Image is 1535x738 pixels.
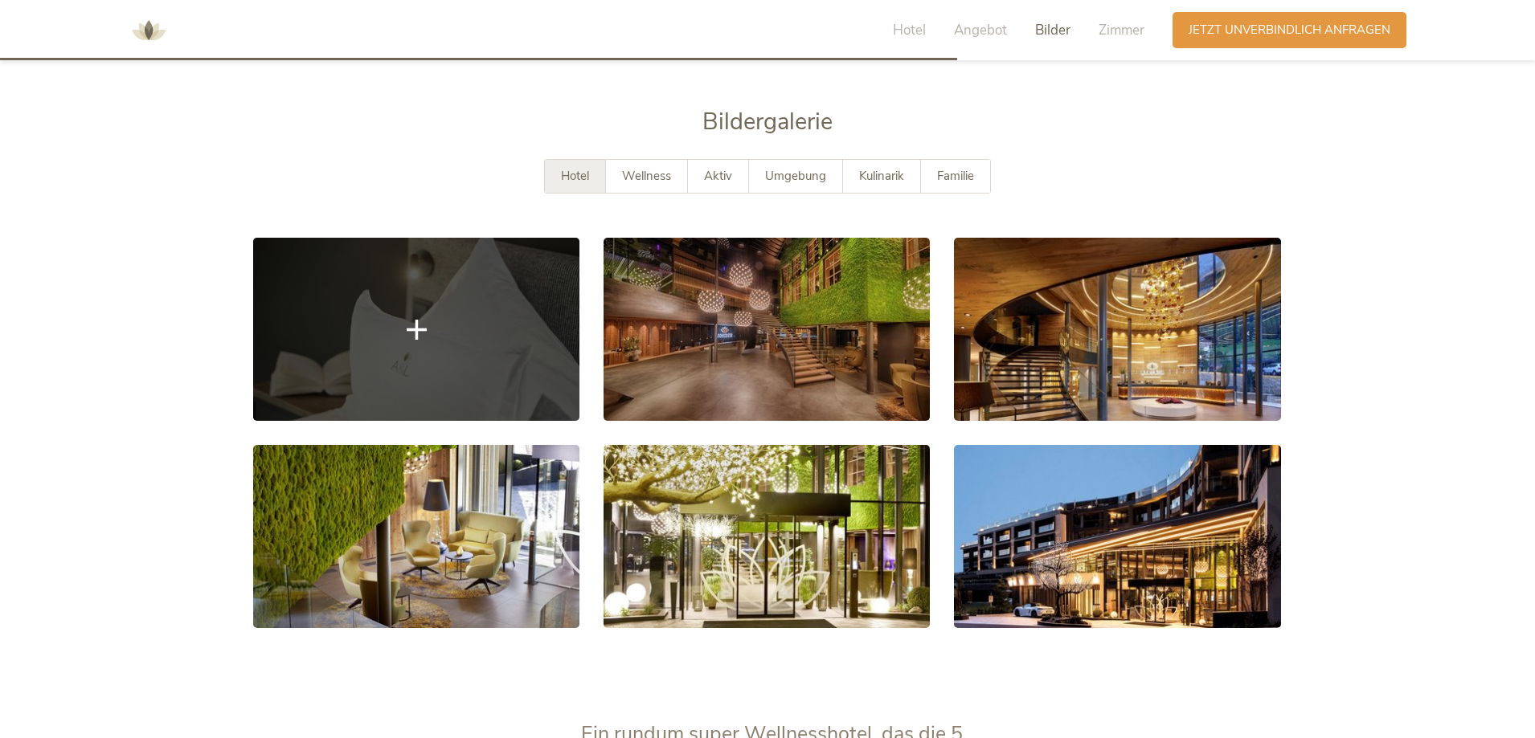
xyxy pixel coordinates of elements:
span: Umgebung [765,168,826,184]
img: AMONTI & LUNARIS Wellnessresort [125,6,173,55]
span: Kulinarik [859,168,904,184]
span: Hotel [893,21,926,39]
a: AMONTI & LUNARIS Wellnessresort [125,24,173,35]
span: Bildergalerie [702,106,833,137]
span: Familie [937,168,974,184]
span: Jetzt unverbindlich anfragen [1189,22,1390,39]
span: Aktiv [704,168,732,184]
span: Bilder [1035,21,1070,39]
span: Zimmer [1099,21,1144,39]
span: Angebot [954,21,1007,39]
span: Hotel [561,168,589,184]
span: Wellness [622,168,671,184]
